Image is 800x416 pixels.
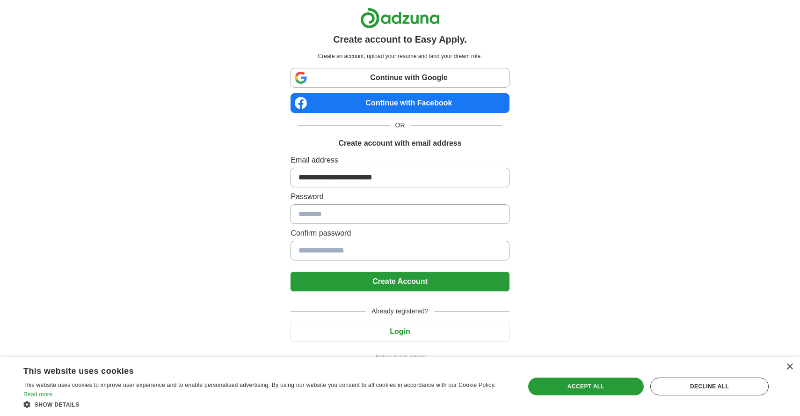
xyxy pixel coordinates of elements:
div: Close [786,364,793,371]
a: Login [291,327,509,335]
div: This website uses cookies [23,363,487,377]
span: Show details [35,401,80,408]
label: Confirm password [291,228,509,239]
span: OR [390,120,411,130]
span: This website uses cookies to improve user experience and to enable personalised advertising. By u... [23,382,496,388]
a: Read more, opens a new window [23,391,52,398]
button: Login [291,322,509,342]
div: Decline all [650,378,769,395]
div: Show details [23,400,510,409]
img: Adzuna logo [360,7,440,29]
h1: Create account to Easy Apply. [333,32,467,46]
a: Return to job advert [291,353,509,361]
label: Email address [291,155,509,166]
a: Continue with Facebook [291,93,509,113]
span: Already registered? [366,306,434,316]
label: Password [291,191,509,202]
h1: Create account with email address [338,138,461,149]
button: Create Account [291,272,509,291]
div: Accept all [528,378,644,395]
p: Create an account, upload your resume and land your dream role. [292,52,507,60]
a: Continue with Google [291,68,509,88]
